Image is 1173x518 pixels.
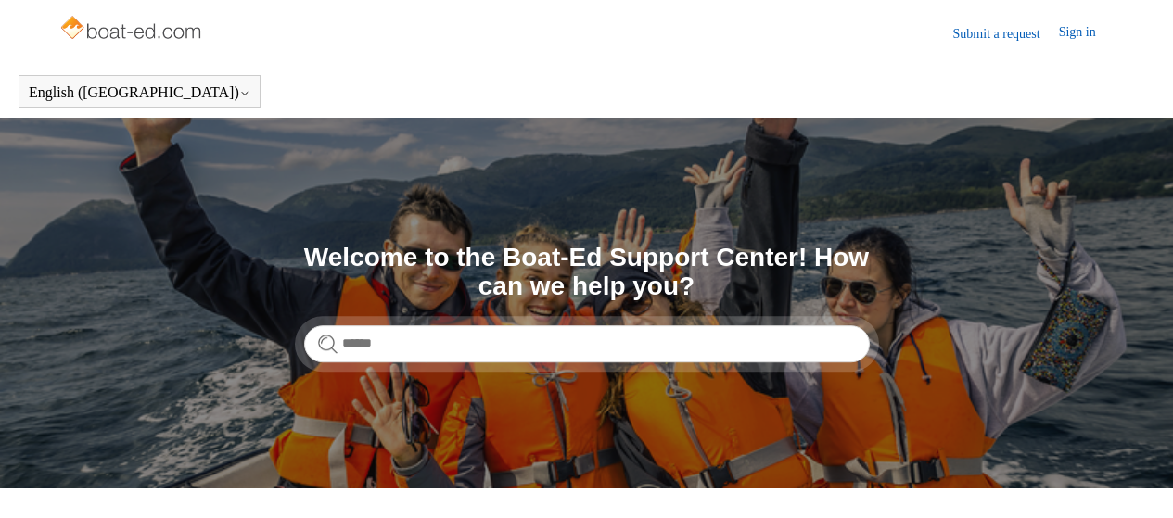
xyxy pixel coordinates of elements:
[1125,470,1173,518] div: Live chat
[304,244,870,301] h1: Welcome to the Boat-Ed Support Center! How can we help you?
[304,325,870,362] input: Search
[29,84,250,101] button: English ([GEOGRAPHIC_DATA])
[1059,22,1115,44] a: Sign in
[953,24,1059,44] a: Submit a request
[58,11,206,48] img: Boat-Ed Help Center home page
